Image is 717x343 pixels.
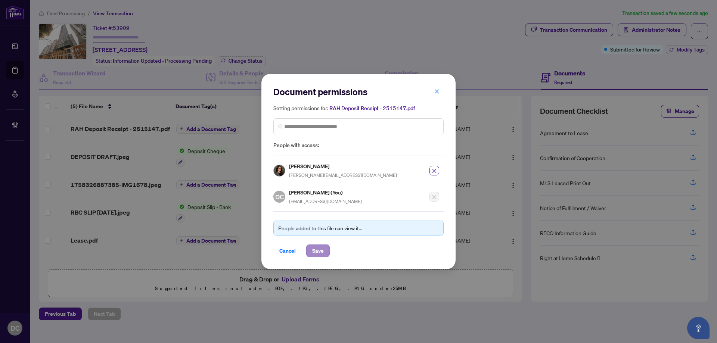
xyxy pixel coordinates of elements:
span: [PERSON_NAME][EMAIL_ADDRESS][DOMAIN_NAME] [289,172,397,178]
button: Save [306,244,330,257]
h5: [PERSON_NAME] (You) [289,188,362,197]
span: Save [312,245,324,257]
button: Open asap [687,317,710,339]
div: People added to this file can view it... [278,224,439,232]
img: search_icon [278,124,283,129]
h5: Setting permissions for: [273,104,444,112]
span: DC [275,192,284,202]
h2: Document permissions [273,86,444,98]
h5: [PERSON_NAME] [289,162,397,171]
button: Cancel [273,244,302,257]
span: Cancel [279,245,296,257]
span: close [434,89,440,94]
span: close [432,168,437,174]
span: People with access: [273,141,444,150]
span: [EMAIL_ADDRESS][DOMAIN_NAME] [289,199,362,204]
span: RAH Deposit Receipt - 2515147.pdf [329,105,415,112]
img: Profile Icon [274,165,285,176]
